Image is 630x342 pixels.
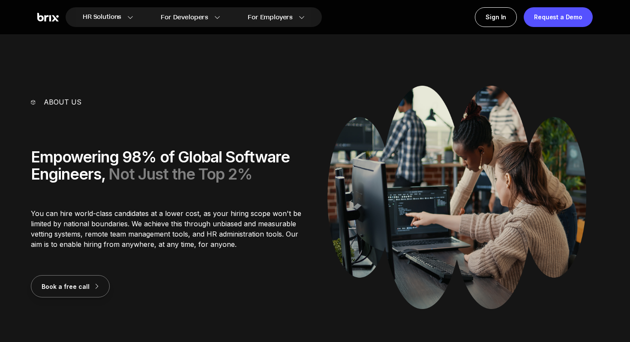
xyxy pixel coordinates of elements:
[31,282,110,291] a: Book a free call
[248,13,293,22] span: For Employers
[108,165,252,183] span: Not Just the Top 2%
[31,275,110,297] button: Book a free call
[31,208,303,249] p: You can hire world-class candidates at a lower cost, as your hiring scope won't be limited by nat...
[83,10,121,24] span: HR Solutions
[44,97,81,107] p: About us
[161,13,208,22] span: For Developers
[37,13,59,22] img: Brix Logo
[31,148,303,183] div: Empowering 98% of Global Software Engineers,
[475,7,517,27] a: Sign In
[327,86,587,309] img: About Us
[524,7,593,27] a: Request a Demo
[31,100,35,105] img: vector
